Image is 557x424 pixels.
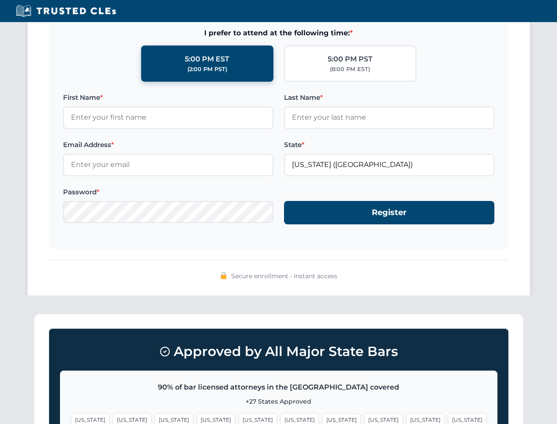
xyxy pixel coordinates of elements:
[284,201,494,224] button: Register
[328,53,373,65] div: 5:00 PM PST
[231,271,337,281] span: Secure enrollment • Instant access
[284,154,494,176] input: Florida (FL)
[284,92,494,103] label: Last Name
[60,340,497,363] h3: Approved by All Major State Bars
[13,4,119,18] img: Trusted CLEs
[63,140,273,150] label: Email Address
[63,154,273,176] input: Enter your email
[71,397,486,406] p: +27 States Approved
[187,65,227,74] div: (2:00 PM PST)
[330,65,370,74] div: (8:00 PM EST)
[185,53,229,65] div: 5:00 PM EST
[71,382,486,393] p: 90% of bar licensed attorneys in the [GEOGRAPHIC_DATA] covered
[63,187,273,197] label: Password
[63,27,494,39] span: I prefer to attend at the following time:
[63,106,273,129] input: Enter your first name
[63,92,273,103] label: First Name
[284,140,494,150] label: State
[284,106,494,129] input: Enter your last name
[220,272,227,279] img: 🔒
